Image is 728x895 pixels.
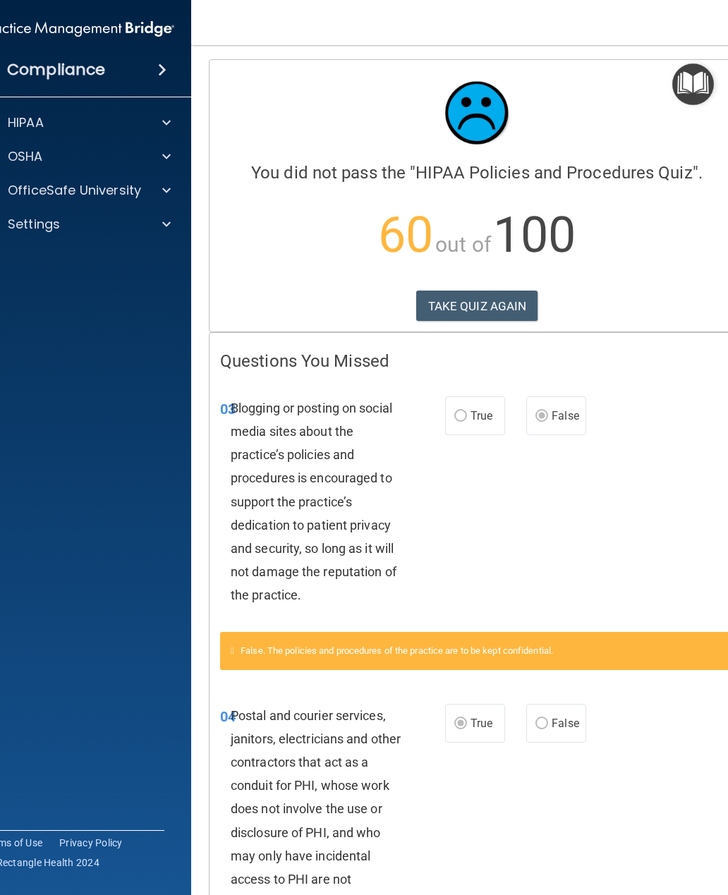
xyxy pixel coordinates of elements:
p: HIPAA [8,114,44,131]
span: Blogging or posting on social media sites about the practice’s policies and procedures is encoura... [231,401,396,603]
span: HIPAA Policies and Procedures Quiz [415,163,692,183]
span: 03 [220,401,236,418]
input: False [535,719,548,729]
input: True [454,411,467,422]
p: Settings [8,216,60,233]
input: True [454,719,467,729]
span: False [552,409,579,422]
p: OSHA [8,148,43,165]
p: OfficeSafe University [8,182,141,199]
span: out of [435,232,491,257]
span: 100 [493,206,576,264]
span: False [552,717,579,730]
span: 60 [378,206,433,264]
img: sad_face.ecc698e2.jpg [435,71,519,155]
a: Privacy Policy [59,836,123,850]
span: True [471,717,492,730]
span: True [471,409,492,422]
span: False. The policies and procedures of the practice are to be kept confidential. [241,645,553,656]
h4: Compliance [7,60,105,80]
span: 04 [220,708,236,725]
button: TAKE QUIZ AGAIN [416,291,538,322]
input: False [535,411,548,422]
button: Open Resource Center [672,63,714,105]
